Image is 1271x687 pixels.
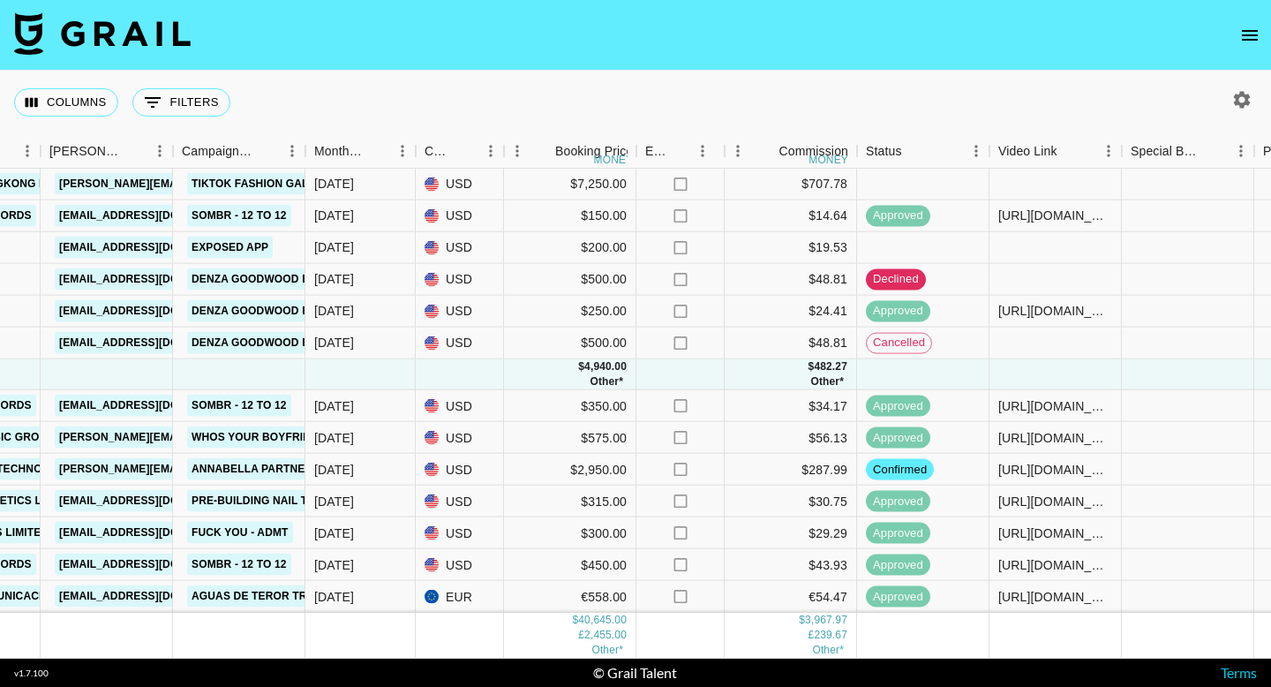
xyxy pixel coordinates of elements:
span: € 558.00 [591,644,623,656]
div: Jul '25 [314,207,354,224]
div: $34.17 [725,390,857,422]
div: Expenses: Remove Commission? [645,134,670,169]
button: Menu [689,138,716,164]
button: Sort [453,139,478,163]
div: USD [416,169,504,200]
div: USD [416,486,504,517]
div: £ [808,628,815,643]
div: Special Booking Type [1122,134,1254,169]
div: £ [578,628,584,643]
div: 2,455.00 [584,628,627,643]
div: Jul '25 [314,334,354,351]
div: $150.00 [504,200,636,232]
a: [EMAIL_ADDRESS][DOMAIN_NAME] [55,237,252,259]
div: Aug '25 [314,555,354,573]
div: $19.53 [725,232,857,264]
span: approved [866,397,930,414]
div: $500.00 [504,264,636,296]
div: Aug '25 [314,524,354,541]
div: Video Link [998,134,1057,169]
div: Aug '25 [314,396,354,414]
div: $43.93 [725,549,857,581]
div: $48.81 [725,328,857,359]
div: $ [572,613,578,628]
div: $48.81 [725,264,857,296]
a: whos your boyfriend - [PERSON_NAME] [187,427,431,449]
div: https://www.tiktok.com/@rastamous3/video/7539238143279566102?lang=en-GB [998,428,1112,446]
div: $575.00 [504,422,636,454]
div: Month Due [305,134,416,169]
div: Booking Price [555,134,633,169]
div: €54.47 [725,581,857,613]
div: Booker [41,134,173,169]
div: 40,645.00 [578,613,627,628]
button: Sort [254,139,279,163]
span: € 558.00 [590,375,623,388]
div: $24.41 [725,296,857,328]
div: https://www.tiktok.com/@shrimpmonkey04/video/7533464418957413638 [998,396,1112,414]
button: Sort [530,139,555,163]
a: sombr - 12 to 12 [187,554,291,576]
div: $200.00 [504,232,636,264]
button: Sort [670,139,695,163]
div: Currency [416,134,504,169]
button: Sort [1203,139,1228,163]
div: Video Link [989,134,1122,169]
div: Commission [778,134,848,169]
div: EUR [416,581,504,613]
div: https://www.tiktok.com/@shaheer786_/video/7526656208065793302 [998,302,1112,320]
div: USD [416,200,504,232]
a: [PERSON_NAME][EMAIL_ADDRESS][DOMAIN_NAME] [55,427,342,449]
div: USD [416,328,504,359]
div: money [594,155,634,165]
div: USD [416,296,504,328]
button: Sort [754,139,778,163]
span: € 54.47 [812,644,844,656]
div: €558.00 [504,581,636,613]
div: 3,967.97 [805,613,847,628]
img: Grail Talent [14,12,191,55]
a: [EMAIL_ADDRESS][DOMAIN_NAME] [55,300,252,322]
div: Campaign (Type) [182,134,254,169]
button: Menu [963,138,989,164]
a: DENZA Goodwood event [187,300,342,322]
div: $30.75 [725,486,857,517]
span: approved [866,525,930,541]
div: $14.64 [725,200,857,232]
div: https://www.tiktok.com/@rastamous3/video/7533288781785582870?lang=en-GB [998,555,1112,573]
div: Aug '25 [314,587,354,605]
button: Sort [902,139,927,163]
button: Select columns [14,88,118,117]
div: Month Due [314,134,365,169]
div: $350.00 [504,390,636,422]
a: Aguas De Teror Trail [187,585,328,608]
a: DENZA Goodwood event [187,332,342,354]
div: $287.99 [725,454,857,486]
button: Menu [279,138,305,164]
button: Menu [389,138,416,164]
a: Exposed app [187,237,273,259]
div: https://www.instagram.com/reel/DNGwF0KAvzy/?igsh=MW42aDc2bmN0YTVkcw== [998,587,1112,605]
a: sombr - 12 to 12 [187,395,291,417]
a: TikTok Fashion Gala [187,173,320,195]
button: Show filters [132,88,230,117]
div: 4,940.00 [584,359,627,374]
div: Aug '25 [314,460,354,478]
button: Menu [504,138,530,164]
div: Currency [425,134,453,169]
button: Menu [478,138,504,164]
a: [EMAIL_ADDRESS][DOMAIN_NAME] [55,585,252,608]
div: USD [416,232,504,264]
div: Expenses: Remove Commission? [636,134,725,169]
div: https://www.tiktok.com/@tia_champken/video/7540765872433024278?lang=en-GB [998,524,1112,541]
a: Pre-Building Nail Tips [187,490,329,512]
div: money [808,155,848,165]
div: https://www.tiktok.com/@makenamcneill/video/7532296471622733111?lang=en-GB [998,207,1112,224]
button: Menu [147,138,173,164]
span: approved [866,556,930,573]
a: Fuck You - ADMT [187,522,293,544]
span: cancelled [867,335,931,351]
div: Jul '25 [314,238,354,256]
a: [PERSON_NAME][EMAIL_ADDRESS][DOMAIN_NAME] [55,173,342,195]
div: $500.00 [504,328,636,359]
